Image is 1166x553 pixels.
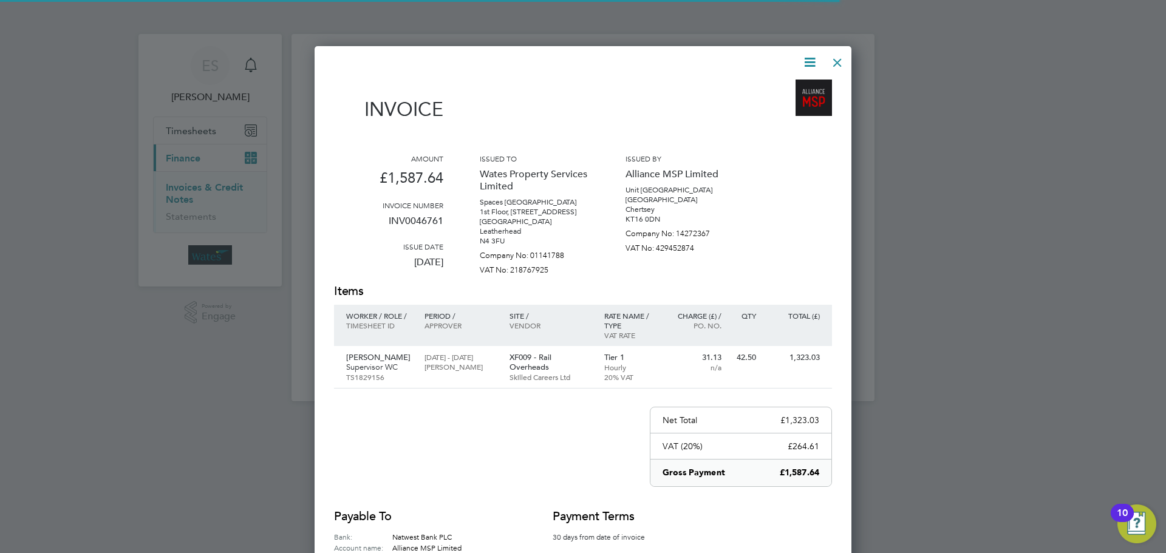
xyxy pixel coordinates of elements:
[669,321,721,330] p: Po. No.
[510,372,592,382] p: Skilled Careers Ltd
[510,353,592,372] p: XF009 - Rail Overheads
[796,80,832,116] img: alliancemsp-logo-remittance.png
[424,362,497,371] p: [PERSON_NAME]
[768,353,820,362] p: 1,323.03
[604,311,657,330] p: Rate name / type
[734,353,756,362] p: 42.50
[334,200,443,210] h3: Invoice number
[480,197,589,207] p: Spaces [GEOGRAPHIC_DATA]
[669,353,721,362] p: 31.13
[553,531,662,542] p: 30 days from date of invoice
[663,467,725,479] p: Gross Payment
[669,311,721,321] p: Charge (£) /
[626,154,735,163] h3: Issued by
[626,163,735,185] p: Alliance MSP Limited
[669,362,721,372] p: n/a
[510,311,592,321] p: Site /
[480,260,589,275] p: VAT No: 218767925
[334,98,443,121] h1: Invoice
[663,415,697,426] p: Net Total
[604,362,657,372] p: Hourly
[604,372,657,382] p: 20% VAT
[334,283,832,300] h2: Items
[780,415,819,426] p: £1,323.03
[346,353,412,362] p: [PERSON_NAME]
[626,214,735,224] p: KT16 0DN
[553,508,662,525] h2: Payment terms
[768,311,820,321] p: Total (£)
[334,154,443,163] h3: Amount
[334,163,443,200] p: £1,587.64
[734,311,756,321] p: QTY
[392,543,462,552] span: Alliance MSP Limited
[346,321,412,330] p: Timesheet ID
[788,441,819,452] p: £264.61
[510,321,592,330] p: Vendor
[626,195,735,205] p: [GEOGRAPHIC_DATA]
[480,236,589,246] p: N4 3FU
[480,226,589,236] p: Leatherhead
[480,246,589,260] p: Company No: 01141788
[346,311,412,321] p: Worker / Role /
[424,352,497,362] p: [DATE] - [DATE]
[346,372,412,382] p: TS1829156
[424,311,497,321] p: Period /
[334,251,443,283] p: [DATE]
[604,330,657,340] p: VAT rate
[334,542,392,553] label: Account name:
[392,532,452,541] span: Natwest Bank PLC
[604,353,657,362] p: Tier 1
[626,205,735,214] p: Chertsey
[334,242,443,251] h3: Issue date
[346,362,412,372] p: Supervisor WC
[480,154,589,163] h3: Issued to
[626,185,735,195] p: Unit [GEOGRAPHIC_DATA]
[626,224,735,239] p: Company No: 14272367
[1117,513,1128,529] div: 10
[480,217,589,226] p: [GEOGRAPHIC_DATA]
[334,210,443,242] p: INV0046761
[480,207,589,217] p: 1st Floor, [STREET_ADDRESS]
[780,467,819,479] p: £1,587.64
[334,508,516,525] h2: Payable to
[334,531,392,542] label: Bank:
[480,163,589,197] p: Wates Property Services Limited
[626,239,735,253] p: VAT No: 429452874
[1117,504,1156,543] button: Open Resource Center, 10 new notifications
[424,321,497,330] p: Approver
[663,441,703,452] p: VAT (20%)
